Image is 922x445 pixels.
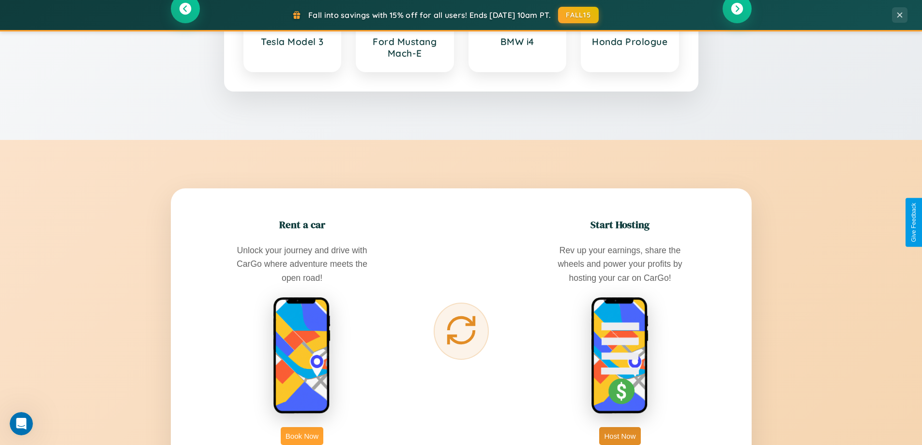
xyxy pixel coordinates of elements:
div: Give Feedback [910,203,917,242]
h3: BMW i4 [479,36,556,47]
img: host phone [591,297,649,415]
h3: Honda Prologue [591,36,668,47]
h3: Tesla Model 3 [254,36,331,47]
iframe: Intercom live chat [10,412,33,435]
h2: Rent a car [279,217,325,231]
p: Rev up your earnings, share the wheels and power your profits by hosting your car on CarGo! [547,244,693,284]
span: Fall into savings with 15% off for all users! Ends [DATE] 10am PT. [308,10,551,20]
h3: Ford Mustang Mach-E [366,36,443,59]
button: Host Now [599,427,640,445]
button: Book Now [281,427,323,445]
button: FALL15 [558,7,599,23]
h2: Start Hosting [590,217,650,231]
img: rent phone [273,297,331,415]
p: Unlock your journey and drive with CarGo where adventure meets the open road! [229,244,375,284]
